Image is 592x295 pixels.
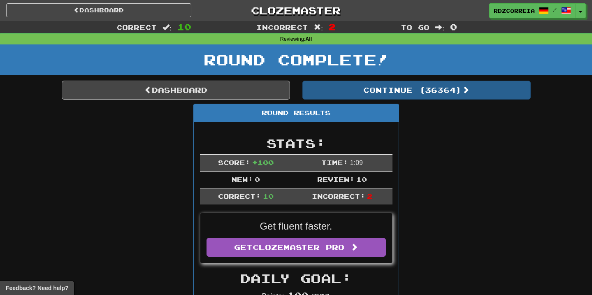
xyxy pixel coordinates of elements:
span: Review: [317,175,355,183]
a: rdzcorreia / [489,3,576,18]
span: To go [401,23,429,31]
button: Continue (36364) [302,81,531,100]
span: 0 [450,22,457,32]
span: Time: [321,158,348,166]
span: rdzcorreia [494,7,535,14]
span: : [435,24,444,31]
span: 1 : 0 9 [350,159,363,166]
span: Incorrect: [312,192,365,200]
span: : [163,24,172,31]
a: Dashboard [62,81,290,100]
span: 0 [255,175,260,183]
span: 2 [367,192,372,200]
span: + 100 [252,158,274,166]
span: Correct: [218,192,261,200]
span: 10 [177,22,191,32]
a: GetClozemaster Pro [207,238,386,257]
span: 10 [356,175,367,183]
h2: Daily Goal: [200,272,392,285]
strong: All [305,36,312,42]
h1: Round Complete! [3,51,589,68]
a: Clozemaster [204,3,389,18]
h2: Stats: [200,137,392,150]
span: Open feedback widget [6,284,68,292]
span: 2 [329,22,336,32]
span: Score: [218,158,250,166]
span: : [314,24,323,31]
span: 10 [263,192,274,200]
span: / [553,7,557,12]
a: Dashboard [6,3,191,17]
span: Incorrect [256,23,308,31]
span: Clozemaster Pro [253,243,344,252]
div: Round Results [194,104,399,122]
span: New: [232,175,253,183]
p: Get fluent faster. [207,219,386,233]
span: Correct [116,23,157,31]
